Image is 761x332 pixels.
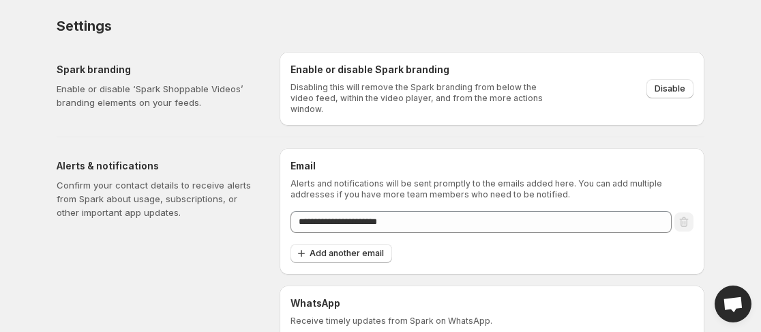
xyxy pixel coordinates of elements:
h6: Email [290,159,693,173]
div: Open chat [715,286,751,322]
p: Alerts and notifications will be sent promptly to the emails added here. You can add multiple add... [290,178,693,200]
button: Add another email [290,244,392,263]
h6: WhatsApp [290,296,693,310]
p: Confirm your contact details to receive alerts from Spark about usage, subscriptions, or other im... [57,178,258,219]
h6: Enable or disable Spark branding [290,63,552,77]
p: Receive timely updates from Spark on WhatsApp. [290,316,693,327]
span: Disable [655,83,685,94]
span: Add another email [310,248,384,259]
button: Disable [646,79,693,98]
h5: Spark branding [57,63,258,77]
p: Disabling this will remove the Spark branding from below the video feed, within the video player,... [290,82,552,115]
h5: Alerts & notifications [57,159,258,173]
p: Enable or disable ‘Spark Shoppable Videos’ branding elements on your feeds. [57,82,258,109]
span: Settings [57,18,111,34]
